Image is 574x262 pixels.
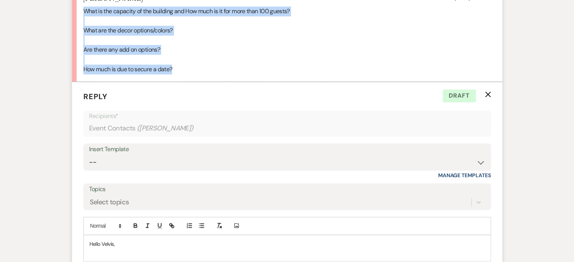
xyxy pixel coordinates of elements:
[83,92,108,101] span: Reply
[89,121,485,136] div: Event Contacts
[89,144,485,155] div: Insert Template
[137,123,194,133] span: ( [PERSON_NAME] )
[89,111,485,121] p: Recipients*
[83,6,491,16] p: What is the capacity of the building and How much is it for more than 100 guests?
[443,89,476,102] span: Draft
[83,64,491,74] p: How much is due to secure a date?
[83,26,491,35] p: What are the decor options/colors?
[89,240,485,248] p: Hello Velvis,
[83,45,491,55] p: Are there any add on options?
[89,184,485,195] label: Topics
[90,197,129,207] div: Select topics
[438,172,491,179] a: Manage Templates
